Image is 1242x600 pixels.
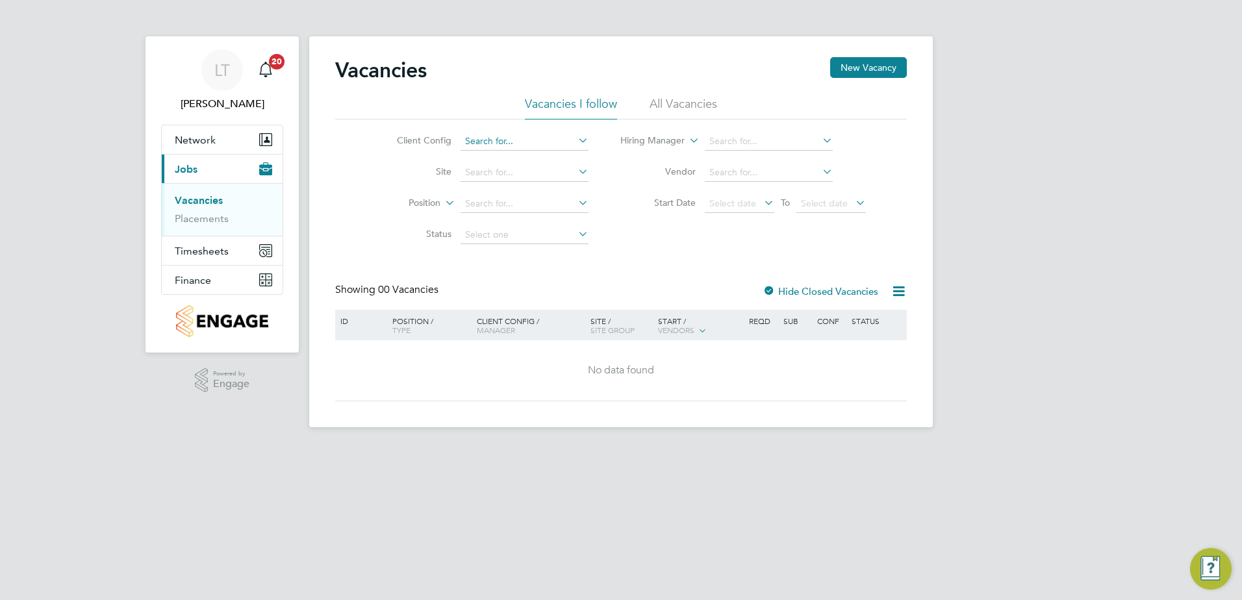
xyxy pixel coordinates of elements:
span: Powered by [213,368,249,379]
label: Status [377,228,451,240]
span: Liam Taylor [161,96,283,112]
span: Select date [801,197,848,209]
div: Client Config / [474,310,587,341]
label: Vendor [621,166,696,177]
span: Network [175,134,216,146]
span: Timesheets [175,245,229,257]
a: Vacancies [175,194,223,206]
input: Search for... [705,132,833,151]
button: Jobs [162,155,283,183]
a: Powered byEngage [195,368,250,393]
label: Start Date [621,197,696,208]
input: Search for... [705,164,833,182]
input: Search for... [461,164,589,182]
span: Manager [477,325,515,335]
li: All Vacancies [650,96,717,119]
span: 20 [269,54,285,69]
span: Finance [175,274,211,286]
button: New Vacancy [830,57,907,78]
div: Conf [814,310,848,332]
span: Site Group [590,325,635,335]
div: Reqd [746,310,779,332]
nav: Main navigation [146,36,299,353]
li: Vacancies I follow [525,96,617,119]
input: Search for... [461,195,589,213]
button: Timesheets [162,236,283,265]
span: Engage [213,379,249,390]
div: ID [337,310,383,332]
div: Status [848,310,905,332]
label: Client Config [377,134,451,146]
div: Jobs [162,183,283,236]
div: No data found [337,364,905,377]
span: LT [214,62,230,79]
button: Engage Resource Center [1190,548,1232,590]
div: Position / [383,310,474,341]
span: Type [392,325,411,335]
h2: Vacancies [335,57,427,83]
a: Go to home page [161,305,283,337]
button: Network [162,125,283,154]
span: Vendors [658,325,694,335]
div: Showing [335,283,441,297]
span: Select date [709,197,756,209]
label: Hiring Manager [610,134,685,147]
div: Site / [587,310,655,341]
label: Site [377,166,451,177]
a: Placements [175,212,229,225]
input: Search for... [461,132,589,151]
a: 20 [253,49,279,91]
input: Select one [461,226,589,244]
div: Sub [780,310,814,332]
span: 00 Vacancies [378,283,438,296]
div: Start / [655,310,746,342]
a: LT[PERSON_NAME] [161,49,283,112]
img: countryside-properties-logo-retina.png [176,305,268,337]
label: Hide Closed Vacancies [763,285,878,297]
label: Position [366,197,440,210]
span: Jobs [175,163,197,175]
span: To [777,194,794,211]
button: Finance [162,266,283,294]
